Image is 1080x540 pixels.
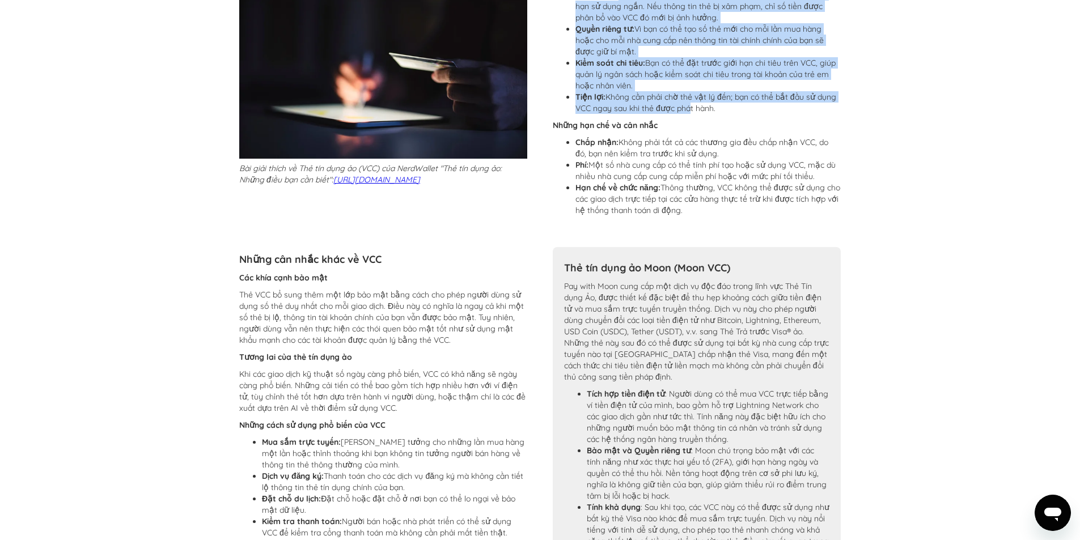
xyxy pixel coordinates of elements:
[575,92,836,113] font: Không cần phải chờ thẻ vật lý đến; bạn có thể bắt đầu sử dụng VCC ngay sau khi thẻ được phát hành.
[575,58,836,91] font: Bạn có thể đặt trước giới hạn chi tiêu trên VCC, giúp quản lý ngân sách hoặc kiểm soát chi tiêu t...
[575,24,634,34] font: Quyền riêng tư:
[239,290,524,345] font: Thẻ VCC bổ sung thêm một lớp bảo mật bằng cách cho phép người dùng sử dụng số thẻ duy nhất cho mỗ...
[564,261,730,274] font: Thẻ tín dụng ảo Moon (Moon VCC)
[262,516,342,526] font: Kiểm tra thanh toán:
[575,24,824,57] font: Vì bạn có thể tạo số thẻ mới cho mỗi lần mua hàng hoặc cho mỗi nhà cung cấp nên thông tin tài chí...
[239,369,526,413] font: Khi các giao dịch kỹ thuật số ngày càng phổ biến, VCC có khả năng sẽ ngày càng phổ biến. Những cả...
[575,58,645,68] font: Kiểm soát chi tiêu:
[553,120,658,130] font: Những hạn chế và cân nhắc
[262,471,324,481] font: Dịch vụ đăng ký:
[587,389,665,399] font: Tích hợp tiền điện tử
[333,175,420,185] a: [URL][DOMAIN_NAME]
[262,494,515,515] font: Đặt chỗ hoặc đặt chỗ ở nơi bạn có thể lo ngại về bảo mật dữ liệu.
[587,502,641,512] font: Tính khả dụng
[239,273,328,283] font: Các khía cạnh bảo mật
[262,437,341,447] font: Mua sắm trực tuyến:
[239,420,386,430] font: Những cách sử dụng phổ biến của VCC
[587,445,691,456] font: Bảo mật và Quyền riêng tư
[575,182,660,193] font: Hạn chế về chức năng:
[262,494,321,504] font: Đặt chỗ du lịch:
[575,182,840,215] font: Thông thường, VCC không thể được sử dụng cho các giao dịch trực tiếp tại các cửa hàng thực tế trừ...
[262,471,523,492] font: Thanh toán cho các dịch vụ đăng ký mà không cần tiết lộ thông tin thẻ tín dụng chính của bạn.
[575,160,836,181] font: Một số nhà cung cấp có thể tính phí tạo hoặc sử dụng VCC, mặc dù nhiều nhà cung cấp cung cấp miễn...
[587,445,827,501] font: : Moon chú trọng bảo mật với các tính năng như xác thực hai yếu tố (2FA), giới hạn hàng ngày và q...
[262,516,511,538] font: Người bán hoặc nhà phát triển có thể sử dụng VCC để kiểm tra cổng thanh toán mà không cần phải mấ...
[262,437,524,470] font: [PERSON_NAME] tưởng cho những lần mua hàng một lần hoặc thỉnh thoảng khi bạn không tin tưởng ngườ...
[239,253,382,266] font: Những cân nhắc khác về VCC
[575,137,828,159] font: Không phải tất cả các thương gia đều chấp nhận VCC, do đó, bạn nên kiểm tra trước khi sử dụng.
[575,137,619,147] font: Chấp nhận:
[587,389,828,444] font: : Người dùng có thể mua VCC trực tiếp bằng ví tiền điện tử của mình, bao gồm hỗ trợ Lightning Net...
[239,163,502,185] font: Bài giải thích về Thẻ tín dụng ảo (VCC) của NerdWallet "Thẻ tín dụng ảo: Những điều bạn cần biết":
[239,352,352,362] font: Tương lai của thẻ tín dụng ảo
[575,160,588,170] font: Phí:
[575,92,605,102] font: Tiện lợi:
[564,281,829,382] font: Pay with Moon cung cấp một dịch vụ độc đáo trong lĩnh vực Thẻ Tín dụng Ảo, được thiết kế đặc biệt...
[1035,495,1071,531] iframe: Nút khởi động cửa sổ tin nhắn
